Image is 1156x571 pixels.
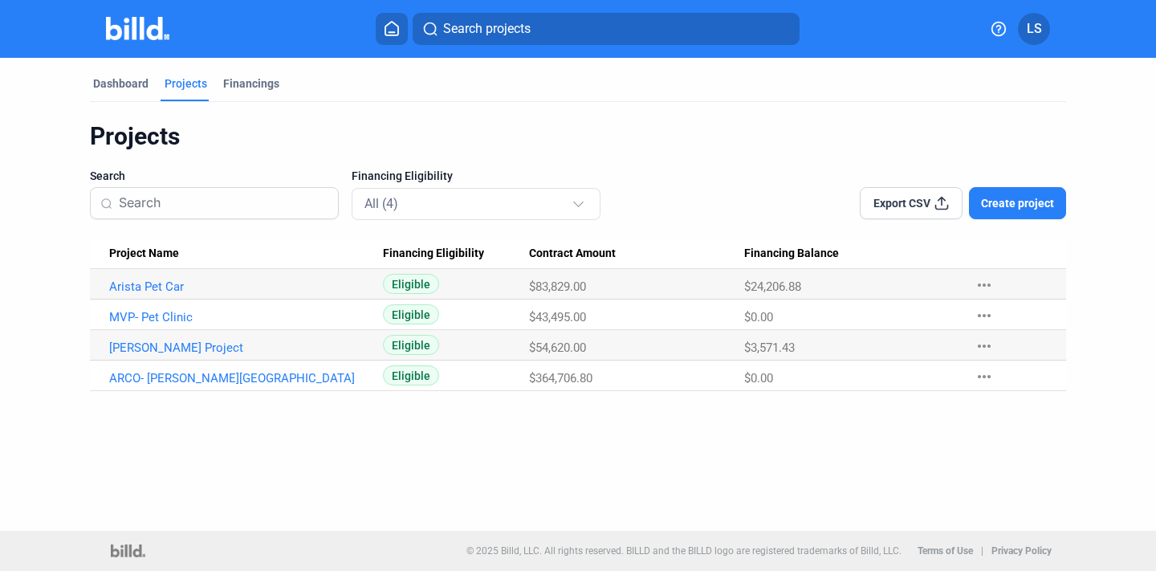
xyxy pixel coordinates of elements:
[383,247,529,261] div: Financing Eligibility
[364,196,398,211] mat-select-trigger: All (4)
[383,365,439,385] span: Eligible
[529,341,586,355] span: $54,620.00
[744,279,801,294] span: $24,206.88
[383,274,439,294] span: Eligible
[383,247,484,261] span: Financing Eligibility
[529,247,616,261] span: Contract Amount
[90,121,1066,152] div: Projects
[918,545,973,557] b: Terms of Use
[90,168,125,184] span: Search
[466,545,902,557] p: © 2025 Billd, LLC. All rights reserved. BILLD and the BILLD logo are registered trademarks of Bil...
[969,187,1066,219] button: Create project
[165,75,207,92] div: Projects
[109,310,368,324] a: MVP- Pet Clinic
[975,336,994,356] mat-icon: more_horiz
[383,335,439,355] span: Eligible
[744,341,795,355] span: $3,571.43
[106,17,169,40] img: Billd Company Logo
[109,279,368,294] a: Arista Pet Car
[529,279,586,294] span: $83,829.00
[744,247,959,261] div: Financing Balance
[975,275,994,295] mat-icon: more_horiz
[873,195,930,211] span: Export CSV
[93,75,149,92] div: Dashboard
[223,75,279,92] div: Financings
[975,367,994,386] mat-icon: more_horiz
[109,247,179,261] span: Project Name
[529,371,592,385] span: $364,706.80
[109,247,383,261] div: Project Name
[860,187,963,219] button: Export CSV
[443,19,531,39] span: Search projects
[413,13,800,45] button: Search projects
[109,341,368,355] a: [PERSON_NAME] Project
[119,186,328,220] input: Search
[1018,13,1050,45] button: LS
[981,195,1054,211] span: Create project
[975,306,994,325] mat-icon: more_horiz
[1027,19,1042,39] span: LS
[991,545,1052,557] b: Privacy Policy
[111,544,145,557] img: logo
[744,371,773,385] span: $0.00
[981,545,983,557] p: |
[744,310,773,324] span: $0.00
[352,168,453,184] span: Financing Eligibility
[383,304,439,324] span: Eligible
[529,247,744,261] div: Contract Amount
[529,310,586,324] span: $43,495.00
[109,371,368,385] a: ARCO- [PERSON_NAME][GEOGRAPHIC_DATA]
[744,247,839,261] span: Financing Balance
